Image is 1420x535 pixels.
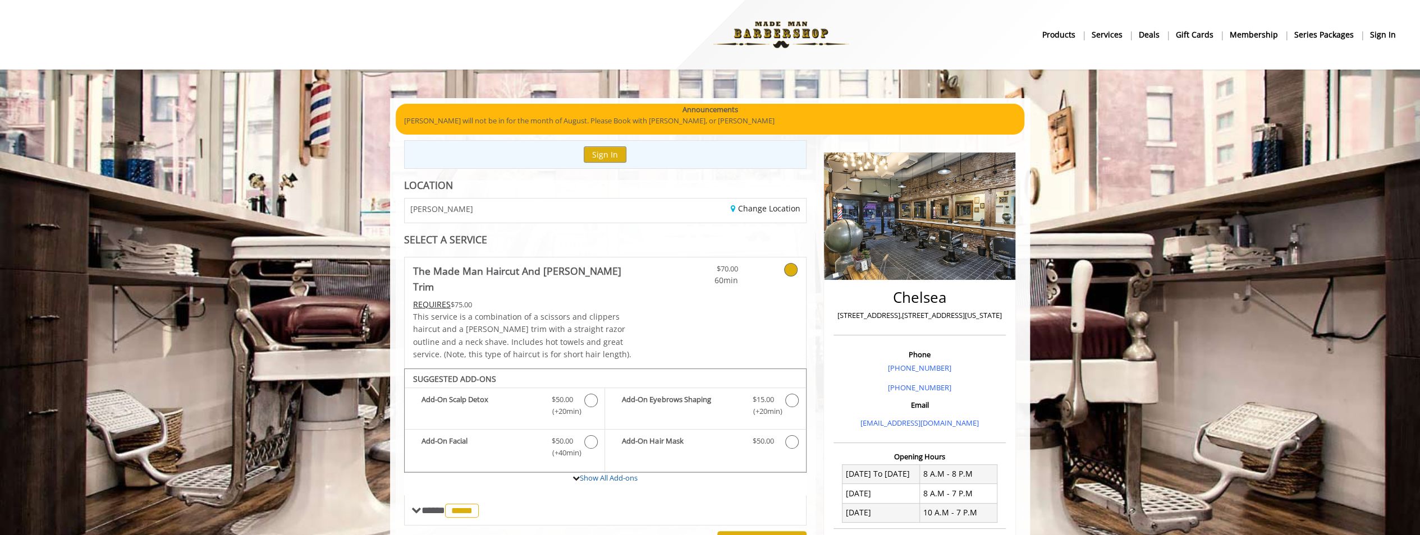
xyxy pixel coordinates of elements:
[410,394,599,420] label: Add-On Scalp Detox
[1294,29,1354,41] b: Series packages
[1034,26,1084,43] a: Productsproducts
[842,484,920,503] td: [DATE]
[611,435,800,451] label: Add-On Hair Mask
[404,178,453,192] b: LOCATION
[888,382,951,393] a: [PHONE_NUMBER]
[1084,26,1131,43] a: ServicesServices
[888,363,951,373] a: [PHONE_NUMBER]
[753,435,774,447] span: $50.00
[836,289,1003,306] h2: Chelsea
[404,368,807,473] div: The Made Man Haircut And Beard Trim Add-onS
[1176,29,1213,41] b: gift cards
[546,447,579,459] span: (+40min )
[919,464,997,483] td: 8 A.M - 8 P.M
[422,394,540,417] b: Add-On Scalp Detox
[860,418,979,428] a: [EMAIL_ADDRESS][DOMAIN_NAME]
[410,435,599,462] label: Add-On Facial
[1168,26,1222,43] a: Gift cardsgift cards
[672,274,738,287] span: 60min
[1222,26,1286,43] a: MembershipMembership
[1230,29,1278,41] b: Membership
[919,484,997,503] td: 8 A.M - 7 P.M
[551,394,572,405] span: $50.00
[622,394,741,417] b: Add-On Eyebrows Shaping
[611,394,800,420] label: Add-On Eyebrows Shaping
[746,405,780,417] span: (+20min )
[1362,26,1404,43] a: sign insign in
[413,263,639,294] b: The Made Man Haircut And [PERSON_NAME] Trim
[704,4,858,66] img: Made Man Barbershop logo
[580,473,638,483] a: Show All Add-ons
[413,311,639,361] p: This service is a combination of a scissors and clippers haircut and a [PERSON_NAME] trim with a ...
[842,464,920,483] td: [DATE] To [DATE]
[672,257,738,287] a: $70.00
[836,401,1003,409] h3: Email
[833,453,1006,460] h3: Opening Hours
[422,435,540,459] b: Add-On Facial
[1286,26,1362,43] a: Series packagesSeries packages
[836,310,1003,321] p: [STREET_ADDRESS],[STREET_ADDRESS][US_STATE]
[753,394,774,405] span: $15.00
[584,146,626,163] button: Sign In
[551,435,572,447] span: $50.00
[413,373,496,384] b: SUGGESTED ADD-ONS
[682,104,738,116] b: Announcements
[546,405,579,417] span: (+20min )
[836,350,1003,358] h3: Phone
[1131,26,1168,43] a: DealsDeals
[410,205,473,213] span: [PERSON_NAME]
[1139,29,1160,41] b: Deals
[919,503,997,522] td: 10 A.M - 7 P.M
[404,234,807,245] div: SELECT A SERVICE
[842,503,920,522] td: [DATE]
[1042,29,1075,41] b: products
[413,299,451,310] span: This service needs some Advance to be paid before we block your appointment
[413,298,639,311] div: $75.00
[404,115,1016,127] p: [PERSON_NAME] will not be in for the month of August. Please Book with [PERSON_NAME], or [PERSON_...
[731,203,800,214] a: Change Location
[1370,29,1396,41] b: sign in
[1092,29,1123,41] b: Services
[622,435,741,449] b: Add-On Hair Mask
